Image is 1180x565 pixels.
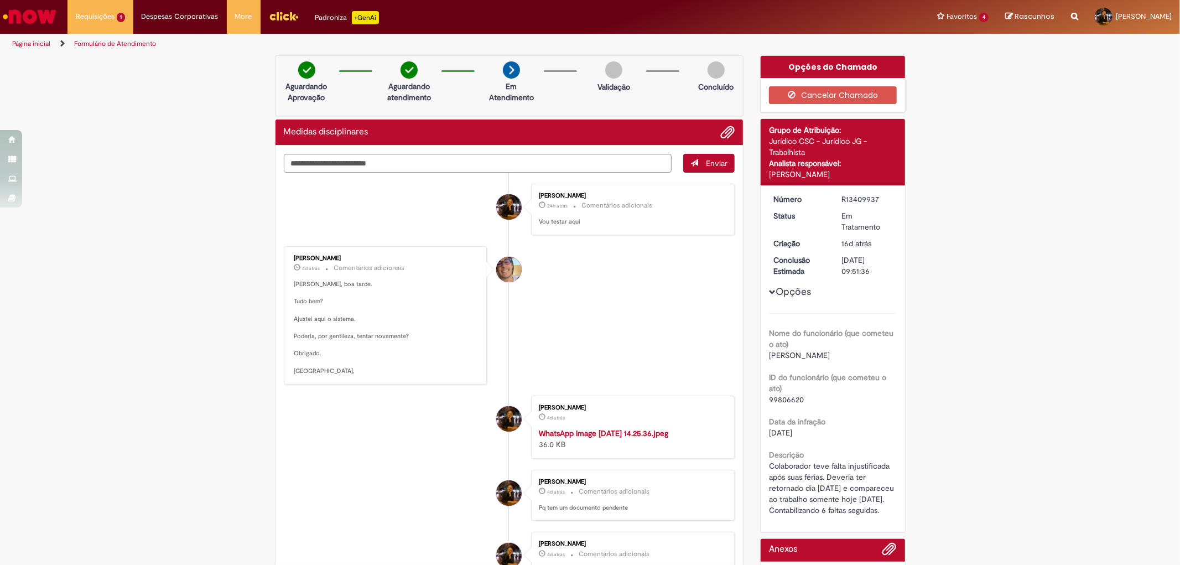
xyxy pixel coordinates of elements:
b: Descrição [769,450,804,460]
img: click_logo_yellow_360x200.png [269,8,299,24]
div: [DATE] 09:51:36 [841,255,893,277]
a: Página inicial [12,39,50,48]
span: More [235,11,252,22]
span: 4d atrás [547,414,565,421]
img: arrow-next.png [503,61,520,79]
p: Pq tem um documento pendente [539,504,723,512]
a: Formulário de Atendimento [74,39,156,48]
time: 25/08/2025 14:12:29 [547,489,565,495]
span: 4 [979,13,989,22]
span: 24h atrás [547,203,568,209]
b: Nome do funcionário (que cometeu o ato) [769,328,893,349]
p: Concluído [698,81,734,92]
p: +GenAi [352,11,379,24]
small: Comentários adicionais [581,201,652,210]
span: Requisições [76,11,115,22]
img: img-circle-grey.png [708,61,725,79]
p: Vou testar aqui [539,217,723,226]
img: img-circle-grey.png [605,61,622,79]
span: 1 [117,13,125,22]
p: Aguardando Aprovação [280,81,334,103]
div: [PERSON_NAME] [539,405,723,411]
span: 4d atrás [547,489,565,495]
span: [PERSON_NAME] [769,350,830,360]
small: Comentários adicionais [579,487,649,496]
time: 25/08/2025 14:27:09 [547,414,565,421]
span: 16d atrás [841,239,871,248]
dt: Criação [765,238,833,249]
div: R13409937 [841,194,893,205]
small: Comentários adicionais [579,550,649,559]
div: Grupo de Atribuição: [769,125,897,136]
div: Bianca Pereira Dias [496,194,522,220]
span: [DATE] [769,428,792,438]
div: Bianca Pereira Dias [496,480,522,506]
button: Enviar [683,154,735,173]
dt: Status [765,210,833,221]
div: [PERSON_NAME] [294,255,479,262]
b: ID do funcionário (que cometeu o ato) [769,372,886,393]
time: 25/08/2025 15:43:14 [303,265,320,272]
div: Opções do Chamado [761,56,905,78]
div: 36.0 KB [539,428,723,450]
button: Cancelar Chamado [769,86,897,104]
p: [PERSON_NAME], boa tarde. Tudo bem? Ajustei aqui o sistema. Poderia, por gentileza, tentar novame... [294,280,479,376]
small: Comentários adicionais [334,263,405,273]
div: [PERSON_NAME] [769,169,897,180]
span: Rascunhos [1015,11,1054,22]
a: WhatsApp Image [DATE] 14.25.36.jpeg [539,428,668,438]
span: Despesas Corporativas [142,11,219,22]
a: Rascunhos [1005,12,1054,22]
p: Aguardando atendimento [382,81,436,103]
span: [PERSON_NAME] [1116,12,1172,21]
time: 27/08/2025 16:41:33 [547,203,568,209]
img: ServiceNow [1,6,58,28]
time: 13/08/2025 14:40:56 [841,239,871,248]
p: Em Atendimento [485,81,538,103]
span: Colaborador teve falta injustificada após suas férias. Deveria ter retornado dia [DATE] e compare... [769,461,896,515]
img: check-circle-green.png [298,61,315,79]
span: 99806620 [769,395,804,405]
div: Padroniza [315,11,379,24]
button: Adicionar anexos [720,125,735,139]
div: [PERSON_NAME] [539,541,723,547]
h2: Medidas disciplinares Histórico de tíquete [284,127,368,137]
div: Em Tratamento [841,210,893,232]
dt: Número [765,194,833,205]
span: 4d atrás [547,551,565,558]
div: [PERSON_NAME] [539,193,723,199]
span: Favoritos [947,11,977,22]
span: 4d atrás [303,265,320,272]
ul: Trilhas de página [8,34,778,54]
div: Jurídico CSC - Jurídico JG - Trabalhista [769,136,897,158]
div: 13/08/2025 14:40:56 [841,238,893,249]
div: [PERSON_NAME] [539,479,723,485]
h2: Anexos [769,545,797,554]
b: Data da infração [769,417,825,427]
img: check-circle-green.png [401,61,418,79]
time: 25/08/2025 14:12:16 [547,551,565,558]
dt: Conclusão Estimada [765,255,833,277]
p: Validação [597,81,630,92]
div: Pedro Henrique De Oliveira Alves [496,257,522,282]
div: Bianca Pereira Dias [496,406,522,432]
button: Adicionar anexos [882,542,897,562]
div: Analista responsável: [769,158,897,169]
span: Enviar [706,158,727,168]
textarea: Digite sua mensagem aqui... [284,154,672,173]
